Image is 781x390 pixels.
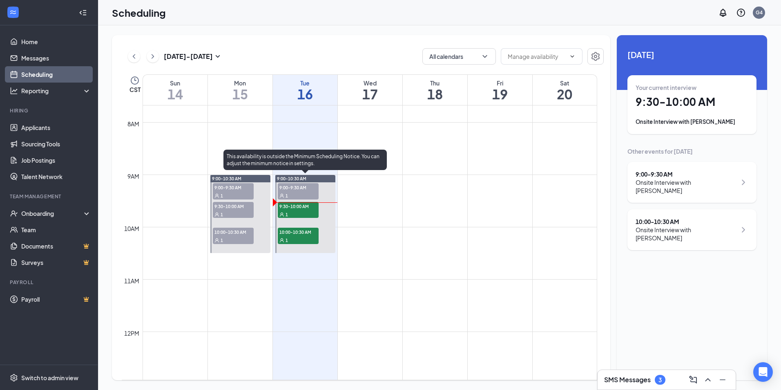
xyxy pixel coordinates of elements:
[279,238,284,243] svg: User
[10,107,89,114] div: Hiring
[214,212,219,217] svg: User
[143,79,208,87] div: Sun
[278,183,319,191] span: 9:00-9:30 AM
[636,83,748,92] div: Your current interview
[21,291,91,307] a: PayrollCrown
[587,48,604,65] button: Settings
[208,79,272,87] div: Mon
[468,75,532,105] a: September 19, 2025
[756,9,763,16] div: G4
[221,193,223,199] span: 1
[338,87,402,101] h1: 17
[123,224,141,233] div: 10am
[10,374,18,382] svg: Settings
[273,75,337,105] a: September 16, 2025
[278,202,319,210] span: 9:30-10:00 AM
[221,212,223,217] span: 1
[147,50,159,63] button: ChevronRight
[273,87,337,101] h1: 16
[213,52,223,61] svg: SmallChevronDown
[273,79,337,87] div: Tue
[21,374,78,382] div: Switch to admin view
[569,53,576,60] svg: ChevronDown
[604,375,651,384] h3: SMS Messages
[627,147,756,155] div: Other events for [DATE]
[21,168,91,185] a: Talent Network
[286,238,288,243] span: 1
[21,34,91,50] a: Home
[129,85,141,94] span: CST
[126,172,141,181] div: 9am
[10,279,89,286] div: Payroll
[533,75,597,105] a: September 20, 2025
[403,87,467,101] h1: 18
[123,329,141,338] div: 12pm
[716,373,729,386] button: Minimize
[636,226,736,242] div: Onsite Interview with [PERSON_NAME]
[468,87,532,101] h1: 19
[279,193,284,198] svg: User
[687,373,700,386] button: ComposeMessage
[739,225,748,235] svg: ChevronRight
[214,238,219,243] svg: User
[213,183,254,191] span: 9:00-9:30 AM
[10,209,18,217] svg: UserCheck
[739,177,748,187] svg: ChevronRight
[214,193,219,198] svg: User
[223,150,387,170] div: This availability is outside the Minimum Scheduling Notice. You can adjust the minimum notice in ...
[21,66,91,83] a: Scheduling
[213,228,254,236] span: 10:00-10:30 AM
[338,75,402,105] a: September 17, 2025
[718,8,728,18] svg: Notifications
[636,118,748,126] div: Onsite Interview with [PERSON_NAME]
[422,48,496,65] button: All calendarsChevronDown
[21,238,91,254] a: DocumentsCrown
[221,238,223,243] span: 1
[149,52,157,61] svg: ChevronRight
[79,9,87,17] svg: Collapse
[627,48,756,61] span: [DATE]
[736,8,746,18] svg: QuestionInfo
[212,176,241,182] span: 9:00-10:30 AM
[286,212,288,217] span: 1
[533,79,597,87] div: Sat
[164,52,213,61] h3: [DATE] - [DATE]
[701,373,714,386] button: ChevronUp
[208,87,272,101] h1: 15
[338,79,402,87] div: Wed
[636,178,736,195] div: Onsite Interview with [PERSON_NAME]
[688,375,698,385] svg: ComposeMessage
[10,87,18,95] svg: Analysis
[636,217,736,226] div: 10:00 - 10:30 AM
[208,75,272,105] a: September 15, 2025
[533,87,597,101] h1: 20
[286,193,288,199] span: 1
[126,119,141,128] div: 8am
[123,276,141,285] div: 11am
[21,87,91,95] div: Reporting
[403,79,467,87] div: Thu
[21,119,91,136] a: Applicants
[636,95,748,109] h1: 9:30 - 10:00 AM
[753,362,773,382] div: Open Intercom Messenger
[130,52,138,61] svg: ChevronLeft
[658,377,662,383] div: 3
[213,202,254,210] span: 9:30-10:00 AM
[21,222,91,238] a: Team
[508,52,566,61] input: Manage availability
[279,212,284,217] svg: User
[130,76,140,85] svg: Clock
[9,8,17,16] svg: WorkstreamLogo
[403,75,467,105] a: September 18, 2025
[21,152,91,168] a: Job Postings
[10,193,89,200] div: Team Management
[21,136,91,152] a: Sourcing Tools
[703,375,713,385] svg: ChevronUp
[718,375,727,385] svg: Minimize
[468,79,532,87] div: Fri
[636,170,736,178] div: 9:00 - 9:30 AM
[277,176,306,182] span: 9:00-10:30 AM
[481,52,489,61] svg: ChevronDown
[128,50,140,63] button: ChevronLeft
